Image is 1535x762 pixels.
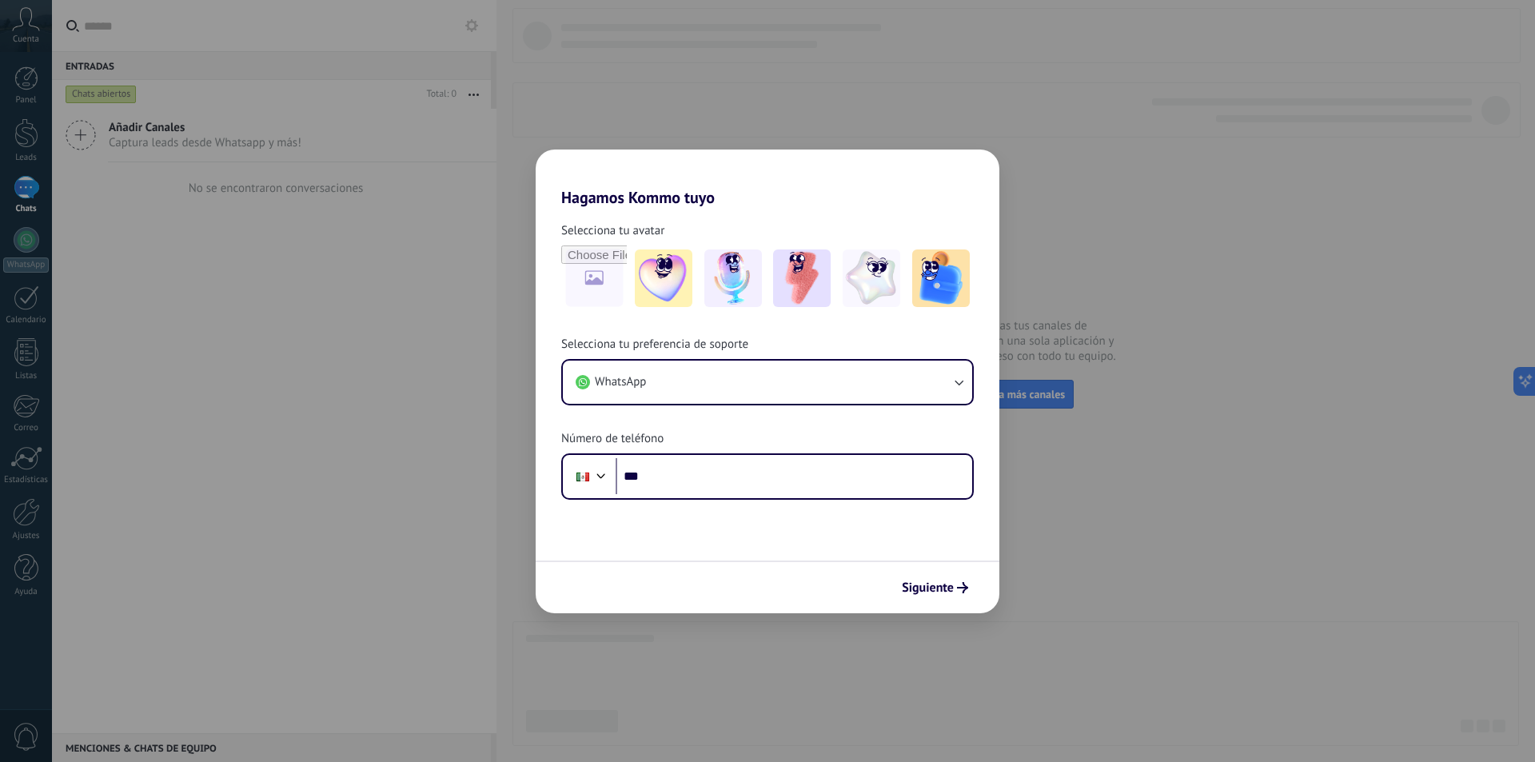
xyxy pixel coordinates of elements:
button: Siguiente [895,574,975,601]
button: WhatsApp [563,361,972,404]
img: -5.jpeg [912,249,970,307]
img: -2.jpeg [704,249,762,307]
span: Siguiente [902,582,954,593]
img: -1.jpeg [635,249,692,307]
span: Número de teléfono [561,431,664,447]
img: -3.jpeg [773,249,831,307]
span: Selecciona tu avatar [561,223,664,239]
h2: Hagamos Kommo tuyo [536,150,999,207]
div: Mexico: + 52 [568,460,598,493]
span: WhatsApp [595,374,646,390]
span: Selecciona tu preferencia de soporte [561,337,748,353]
img: -4.jpeg [843,249,900,307]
